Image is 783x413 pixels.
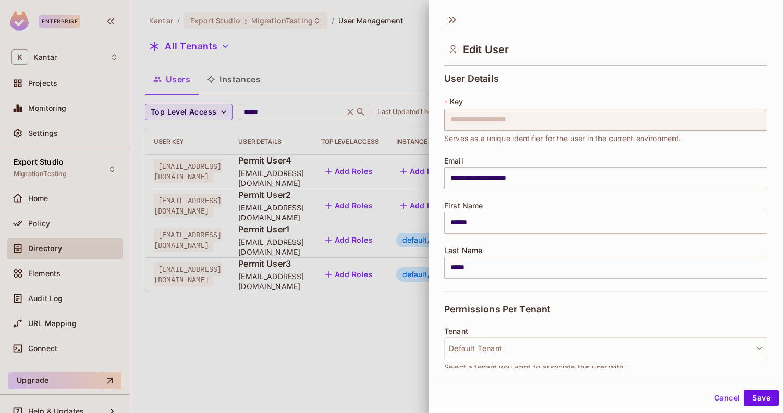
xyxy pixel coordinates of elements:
button: Default Tenant [444,337,767,359]
span: Email [444,157,463,165]
button: Save [744,390,779,406]
span: Edit User [463,43,509,56]
span: Serves as a unique identifier for the user in the current environment. [444,133,681,144]
span: Permissions Per Tenant [444,304,550,315]
span: Tenant [444,327,468,335]
span: Key [450,97,463,106]
span: Select a tenant you want to associate this user with. [444,361,626,373]
span: Last Name [444,246,482,255]
span: First Name [444,202,483,210]
span: User Details [444,73,499,84]
button: Cancel [710,390,744,406]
